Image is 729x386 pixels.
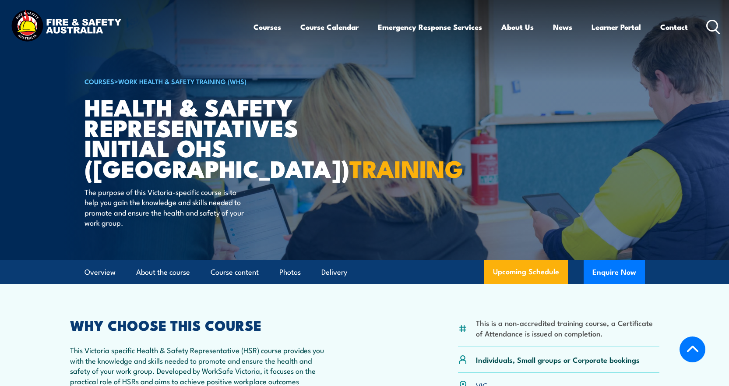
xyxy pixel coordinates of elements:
a: Overview [85,261,116,284]
a: News [553,15,572,39]
a: Contact [660,15,688,39]
h6: > [85,76,301,86]
a: Emergency Response Services [378,15,482,39]
h1: Health & Safety Representatives Initial OHS ([GEOGRAPHIC_DATA]) [85,96,301,178]
a: COURSES [85,76,114,86]
a: About the course [136,261,190,284]
a: About Us [501,15,534,39]
li: This is a non-accredited training course, a Certificate of Attendance is issued on completion. [476,318,659,338]
a: Course Calendar [300,15,359,39]
a: Upcoming Schedule [484,260,568,284]
strong: TRAINING [349,149,463,186]
p: Individuals, Small groups or Corporate bookings [476,354,640,365]
a: Delivery [321,261,347,284]
a: Photos [279,261,301,284]
a: Courses [254,15,281,39]
a: Course content [211,261,259,284]
p: The purpose of this Victoria-specific course is to help you gain the knowledge and skills needed ... [85,187,244,228]
h2: WHY CHOOSE THIS COURSE [70,319,326,331]
button: Enquire Now [584,260,645,284]
a: Work Health & Safety Training (WHS) [118,76,247,86]
a: Learner Portal [592,15,641,39]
